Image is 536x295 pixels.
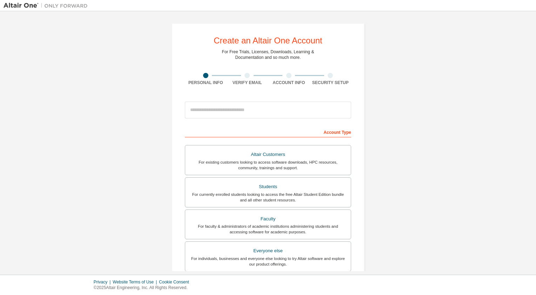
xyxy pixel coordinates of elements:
div: Students [189,182,347,192]
div: For existing customers looking to access software downloads, HPC resources, community, trainings ... [189,159,347,171]
div: Verify Email [227,80,268,85]
div: Everyone else [189,246,347,256]
div: Create an Altair One Account [214,36,322,45]
div: Cookie Consent [159,279,193,285]
img: Altair One [4,2,91,9]
div: For individuals, businesses and everyone else looking to try Altair software and explore our prod... [189,256,347,267]
div: Website Terms of Use [113,279,159,285]
p: © 2025 Altair Engineering, Inc. All Rights Reserved. [94,285,193,291]
div: For Free Trials, Licenses, Downloads, Learning & Documentation and so much more. [222,49,314,60]
div: Security Setup [310,80,351,85]
div: Account Type [185,126,351,137]
div: Account Info [268,80,310,85]
div: Personal Info [185,80,227,85]
div: For faculty & administrators of academic institutions administering students and accessing softwa... [189,224,347,235]
div: Altair Customers [189,150,347,159]
div: For currently enrolled students looking to access the free Altair Student Edition bundle and all ... [189,192,347,203]
div: Privacy [94,279,113,285]
div: Faculty [189,214,347,224]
